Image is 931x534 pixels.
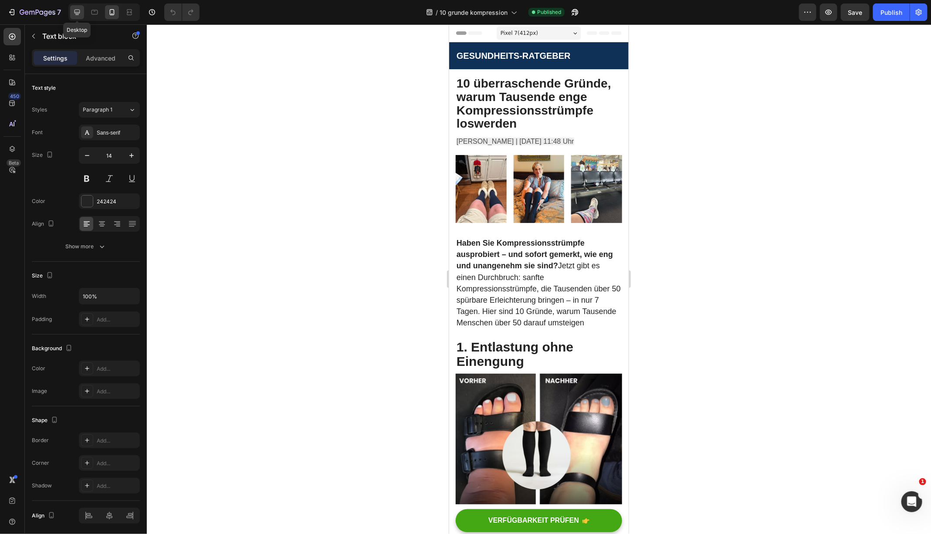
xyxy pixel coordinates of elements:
[848,9,863,16] span: Save
[3,3,65,21] button: 7
[97,482,138,490] div: Add...
[97,437,138,445] div: Add...
[32,270,55,282] div: Size
[97,198,138,206] div: 242424
[164,3,200,21] div: Undo/Redo
[32,415,60,426] div: Shape
[79,102,140,118] button: Paragraph 1
[86,54,115,63] p: Advanced
[32,343,74,355] div: Background
[83,106,112,114] span: Paragraph 1
[32,387,47,395] div: Image
[841,3,870,21] button: Save
[97,129,138,137] div: Sans-serif
[97,365,138,373] div: Add...
[32,510,57,522] div: Align
[873,3,910,21] button: Publish
[436,8,438,17] span: /
[97,460,138,467] div: Add...
[66,242,106,251] div: Show more
[32,239,140,254] button: Show more
[42,31,116,41] p: Text block
[32,365,45,372] div: Color
[57,7,61,17] p: 7
[32,436,49,444] div: Border
[32,482,52,490] div: Shadow
[8,93,21,100] div: 450
[7,159,21,166] div: Beta
[97,388,138,395] div: Add...
[32,84,56,92] div: Text style
[32,128,43,136] div: Font
[43,54,68,63] p: Settings
[79,288,139,304] input: Auto
[32,459,49,467] div: Corner
[880,8,902,17] div: Publish
[32,149,55,161] div: Size
[919,478,926,485] span: 1
[97,316,138,324] div: Add...
[440,8,508,17] span: 10 grunde kompression
[537,8,561,16] span: Published
[449,24,629,534] iframe: Design area
[32,106,47,114] div: Styles
[32,218,56,230] div: Align
[32,197,45,205] div: Color
[32,292,46,300] div: Width
[901,491,922,512] iframe: Intercom live chat
[32,315,52,323] div: Padding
